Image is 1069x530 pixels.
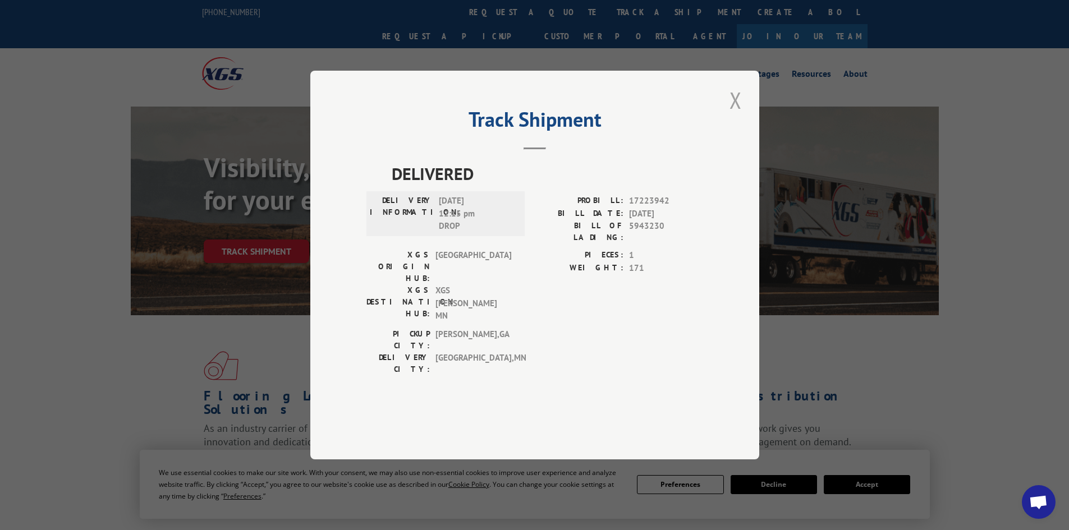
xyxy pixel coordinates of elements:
[435,284,511,322] span: XGS [PERSON_NAME] MN
[439,195,515,233] span: [DATE] 12:15 pm DROP
[366,328,430,352] label: PICKUP CITY:
[629,249,703,262] span: 1
[1022,485,1056,519] a: Open chat
[535,220,623,243] label: BILL OF LADING:
[726,85,745,116] button: Close modal
[435,352,511,375] span: [GEOGRAPHIC_DATA] , MN
[535,249,623,262] label: PIECES:
[366,284,430,322] label: XGS DESTINATION HUB:
[629,220,703,243] span: 5943230
[392,161,703,186] span: DELIVERED
[629,262,703,275] span: 171
[535,195,623,208] label: PROBILL:
[370,195,433,233] label: DELIVERY INFORMATION:
[629,208,703,220] span: [DATE]
[366,352,430,375] label: DELIVERY CITY:
[629,195,703,208] span: 17223942
[535,262,623,275] label: WEIGHT:
[366,249,430,284] label: XGS ORIGIN HUB:
[435,328,511,352] span: [PERSON_NAME] , GA
[535,208,623,220] label: BILL DATE:
[435,249,511,284] span: [GEOGRAPHIC_DATA]
[366,112,703,133] h2: Track Shipment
